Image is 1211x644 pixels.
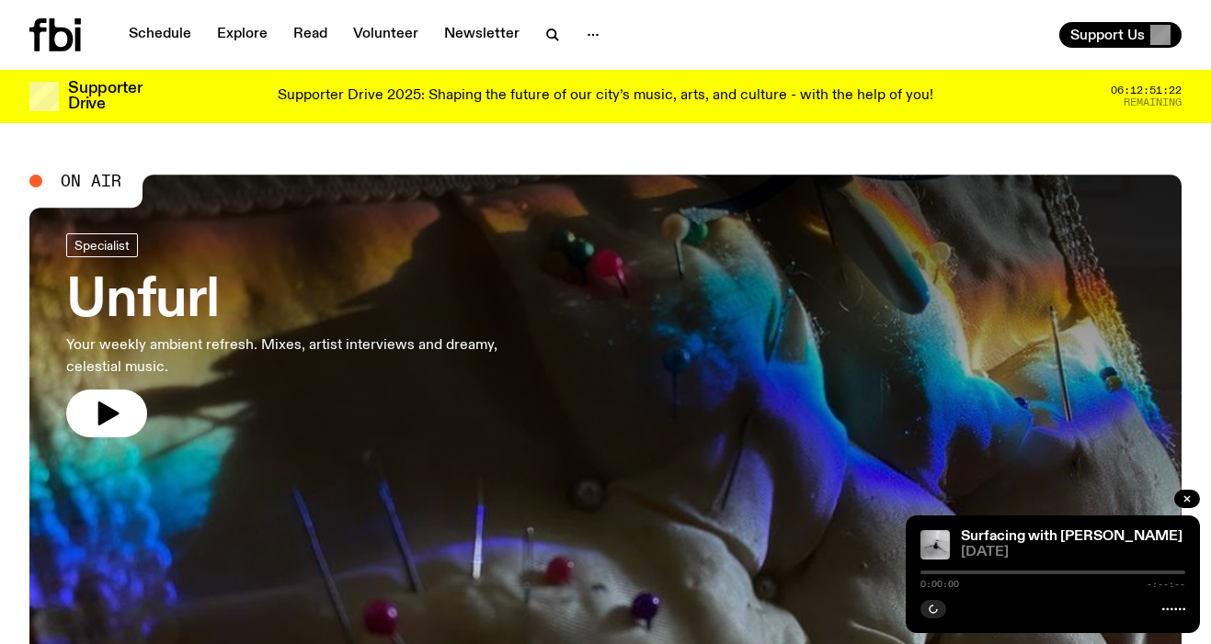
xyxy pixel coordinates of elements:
span: [DATE] [961,546,1185,559]
a: Volunteer [342,22,429,48]
a: Surfacing with [PERSON_NAME] [961,529,1182,544]
span: Remaining [1124,97,1182,107]
a: Newsletter [433,22,531,48]
h3: Unfurl [66,276,537,327]
button: Support Us [1059,22,1182,48]
span: 06:12:51:22 [1111,85,1182,96]
a: Read [282,22,338,48]
p: Supporter Drive 2025: Shaping the future of our city’s music, arts, and culture - with the help o... [278,88,933,105]
a: Explore [206,22,279,48]
span: 0:00:00 [920,580,959,589]
a: Specialist [66,233,138,257]
p: Your weekly ambient refresh. Mixes, artist interviews and dreamy, celestial music. [66,334,537,378]
h3: Supporter Drive [68,81,142,112]
a: UnfurlYour weekly ambient refresh. Mixes, artist interviews and dreamy, celestial music. [66,233,537,437]
span: -:--:-- [1147,580,1185,589]
a: Schedule [118,22,202,48]
span: Support Us [1070,27,1145,43]
span: On Air [61,173,121,189]
span: Specialist [74,238,130,252]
